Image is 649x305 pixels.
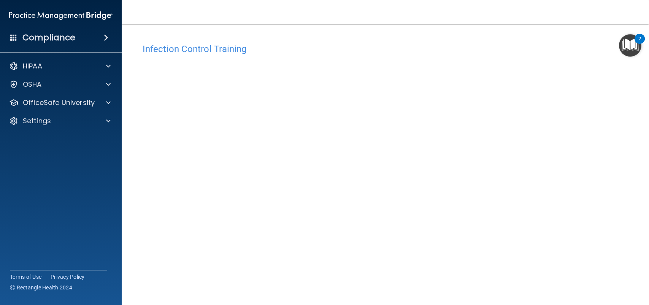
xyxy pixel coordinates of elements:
p: Settings [23,116,51,125]
p: OSHA [23,80,42,89]
div: 2 [638,39,641,49]
a: Settings [9,116,111,125]
p: HIPAA [23,62,42,71]
p: OfficeSafe University [23,98,95,107]
h4: Compliance [22,32,75,43]
img: PMB logo [9,8,113,23]
button: Open Resource Center, 2 new notifications [619,34,641,57]
a: OfficeSafe University [9,98,111,107]
a: Privacy Policy [51,273,85,281]
a: Terms of Use [10,273,41,281]
h4: Infection Control Training [143,44,628,54]
a: OSHA [9,80,111,89]
span: Ⓒ Rectangle Health 2024 [10,284,72,291]
a: HIPAA [9,62,111,71]
iframe: infection-control-training [143,58,523,292]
